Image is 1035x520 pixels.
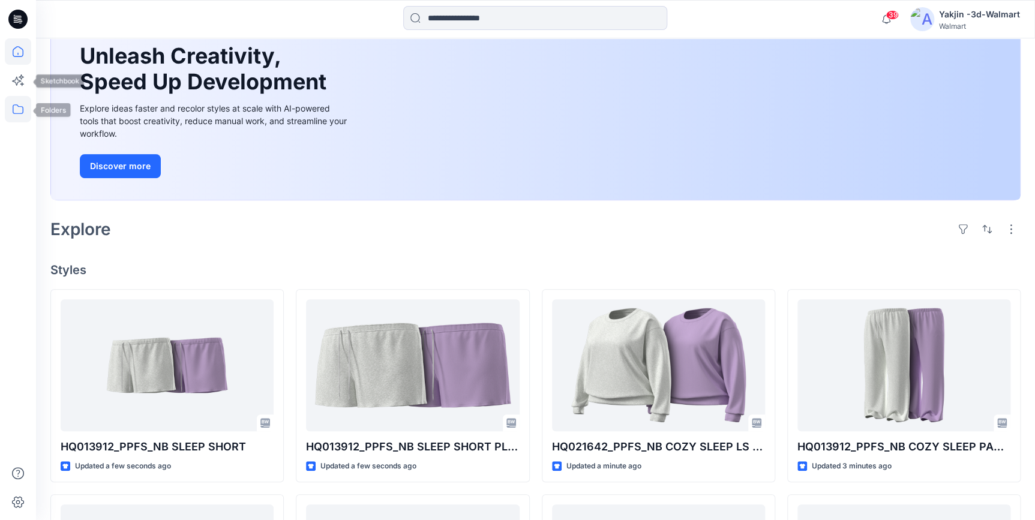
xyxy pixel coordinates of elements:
p: HQ013912_PPFS_NB SLEEP SHORT PLUS [306,438,519,455]
p: Updated 3 minutes ago [812,460,892,473]
div: Yakjin -3d-Walmart [939,7,1020,22]
a: HQ021642_PPFS_NB COZY SLEEP LS TOP PLUS [552,299,765,431]
a: HQ013912_PPFS_NB SLEEP SHORT [61,299,274,431]
h2: Explore [50,220,111,239]
a: HQ013912_PPFS_NB SLEEP SHORT PLUS [306,299,519,431]
div: Explore ideas faster and recolor styles at scale with AI-powered tools that boost creativity, red... [80,102,350,140]
button: Discover more [80,154,161,178]
div: Walmart [939,22,1020,31]
p: HQ013912_PPFS_NB COZY SLEEP PANT_PLUS [797,438,1010,455]
img: avatar [910,7,934,31]
p: Updated a few seconds ago [320,460,416,473]
span: 39 [886,10,899,20]
p: HQ021642_PPFS_NB COZY SLEEP LS TOP PLUS [552,438,765,455]
h1: Unleash Creativity, Speed Up Development [80,43,332,95]
p: HQ013912_PPFS_NB SLEEP SHORT [61,438,274,455]
p: Updated a minute ago [566,460,641,473]
a: Discover more [80,154,350,178]
h4: Styles [50,263,1021,277]
a: HQ013912_PPFS_NB COZY SLEEP PANT_PLUS [797,299,1010,431]
p: Updated a few seconds ago [75,460,171,473]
